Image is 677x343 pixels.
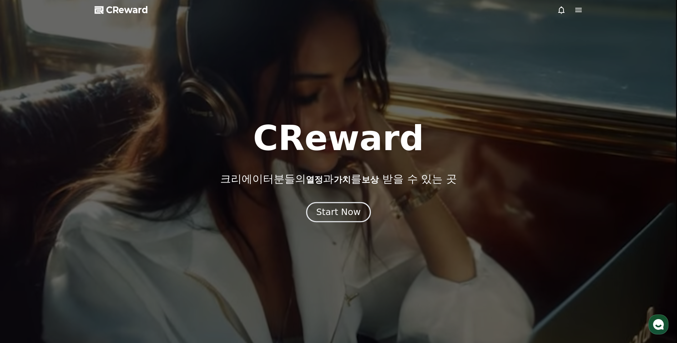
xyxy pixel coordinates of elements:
[306,175,323,185] span: 열정
[106,4,148,16] span: CReward
[47,226,92,244] a: 대화
[2,226,47,244] a: 홈
[220,173,456,185] p: 크리에이터분들의 과 를 받을 수 있는 곳
[362,175,379,185] span: 보상
[95,4,148,16] a: CReward
[316,206,360,218] div: Start Now
[92,226,137,244] a: 설정
[110,237,119,242] span: 설정
[22,237,27,242] span: 홈
[306,202,371,222] button: Start Now
[334,175,351,185] span: 가치
[65,237,74,243] span: 대화
[253,121,424,155] h1: CReward
[308,210,369,216] a: Start Now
